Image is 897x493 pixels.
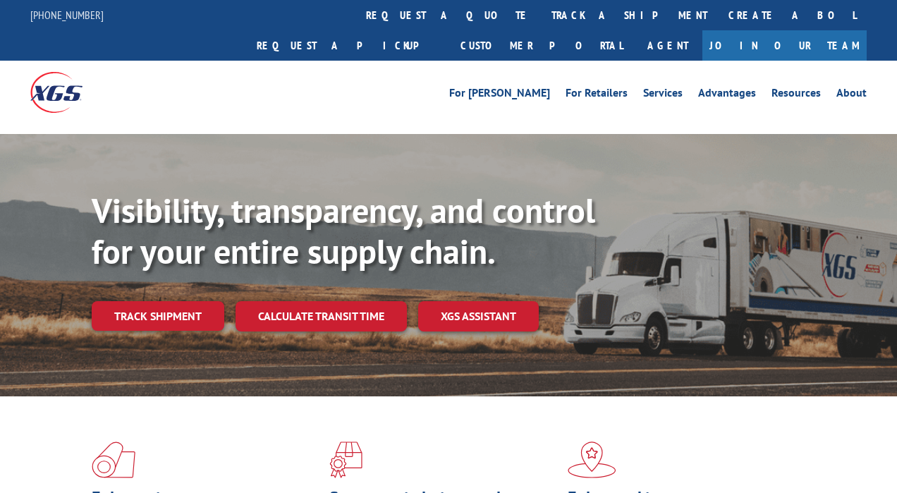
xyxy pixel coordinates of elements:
a: Resources [771,87,821,103]
img: xgs-icon-total-supply-chain-intelligence-red [92,442,135,478]
a: About [836,87,867,103]
a: Track shipment [92,301,224,331]
a: Request a pickup [246,30,450,61]
a: Advantages [698,87,756,103]
a: Customer Portal [450,30,633,61]
a: [PHONE_NUMBER] [30,8,104,22]
a: Agent [633,30,702,61]
img: xgs-icon-flagship-distribution-model-red [568,442,616,478]
b: Visibility, transparency, and control for your entire supply chain. [92,188,595,273]
a: XGS ASSISTANT [418,301,539,331]
a: Join Our Team [702,30,867,61]
a: Services [643,87,683,103]
a: Calculate transit time [236,301,407,331]
img: xgs-icon-focused-on-flooring-red [329,442,362,478]
a: For Retailers [566,87,628,103]
a: For [PERSON_NAME] [449,87,550,103]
